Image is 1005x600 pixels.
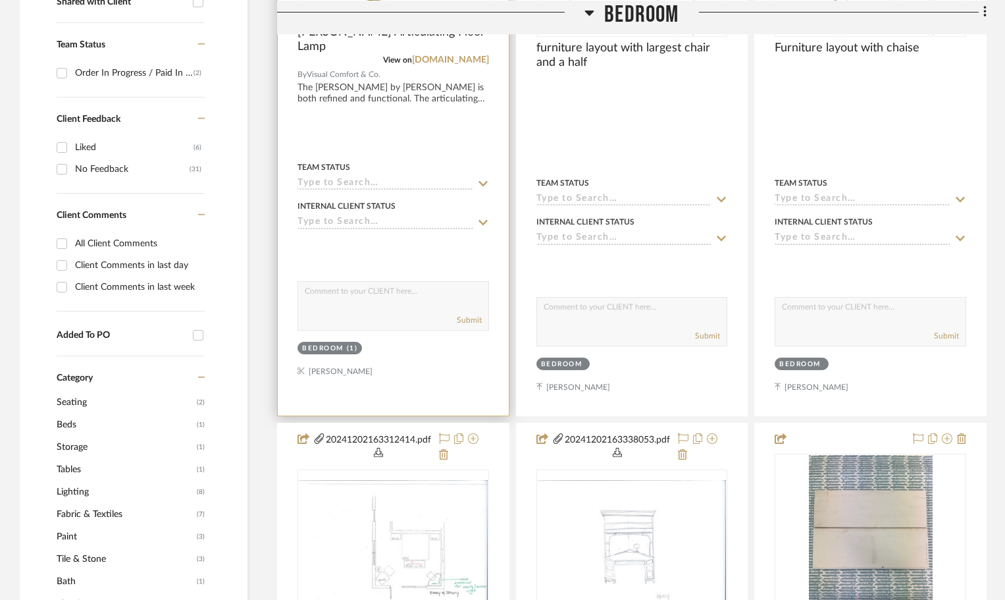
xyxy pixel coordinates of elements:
[57,40,105,49] span: Team Status
[297,68,307,81] span: By
[412,55,489,65] a: [DOMAIN_NAME]
[536,216,634,228] div: Internal Client Status
[75,255,201,276] div: Client Comments in last day
[297,161,350,173] div: Team Status
[57,548,193,570] span: Tile & Stone
[57,570,193,593] span: Bath
[193,63,201,84] div: (2)
[775,232,950,245] input: Type to Search…
[193,137,201,158] div: (6)
[307,68,380,81] span: Visual Comfort & Co.
[297,178,473,190] input: Type to Search…
[57,115,120,124] span: Client Feedback
[536,177,589,189] div: Team Status
[75,233,201,254] div: All Client Comments
[779,360,821,369] div: Bedroom
[695,330,720,342] button: Submit
[197,481,205,503] span: (8)
[75,63,193,84] div: Order In Progress / Paid In Full w/ Freight, No Balance due
[457,314,482,326] button: Submit
[75,137,193,158] div: Liked
[197,571,205,592] span: (1)
[197,504,205,525] span: (7)
[775,216,873,228] div: Internal Client Status
[57,526,193,548] span: Paint
[775,194,950,206] input: Type to Search…
[297,25,489,54] span: [PERSON_NAME] Articulating Floor Lamp
[197,526,205,547] span: (3)
[57,373,93,384] span: Category
[383,56,412,64] span: View on
[197,459,205,480] span: (1)
[57,391,193,414] span: Seating
[934,330,959,342] button: Submit
[775,177,827,189] div: Team Status
[565,431,670,463] button: 20241202163338053.pdf
[775,41,919,55] span: Furniture layout with chaise
[197,414,205,435] span: (1)
[57,458,193,481] span: Tables
[197,437,205,458] span: (1)
[57,481,193,503] span: Lighting
[197,392,205,413] span: (2)
[57,211,126,220] span: Client Comments
[536,41,728,70] span: furniture layout with largest chair and a half
[75,159,190,180] div: No Feedback
[197,549,205,570] span: (3)
[57,330,186,341] div: Added To PO
[57,436,193,458] span: Storage
[536,232,712,245] input: Type to Search…
[536,194,712,206] input: Type to Search…
[541,360,582,369] div: Bedroom
[297,200,396,212] div: Internal Client Status
[57,503,193,526] span: Fabric & Textiles
[297,217,473,229] input: Type to Search…
[75,277,201,298] div: Client Comments in last week
[326,431,431,463] button: 20241202163312414.pdf
[190,159,201,180] div: (31)
[347,344,358,354] div: (1)
[57,414,193,436] span: Beds
[302,344,344,354] div: Bedroom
